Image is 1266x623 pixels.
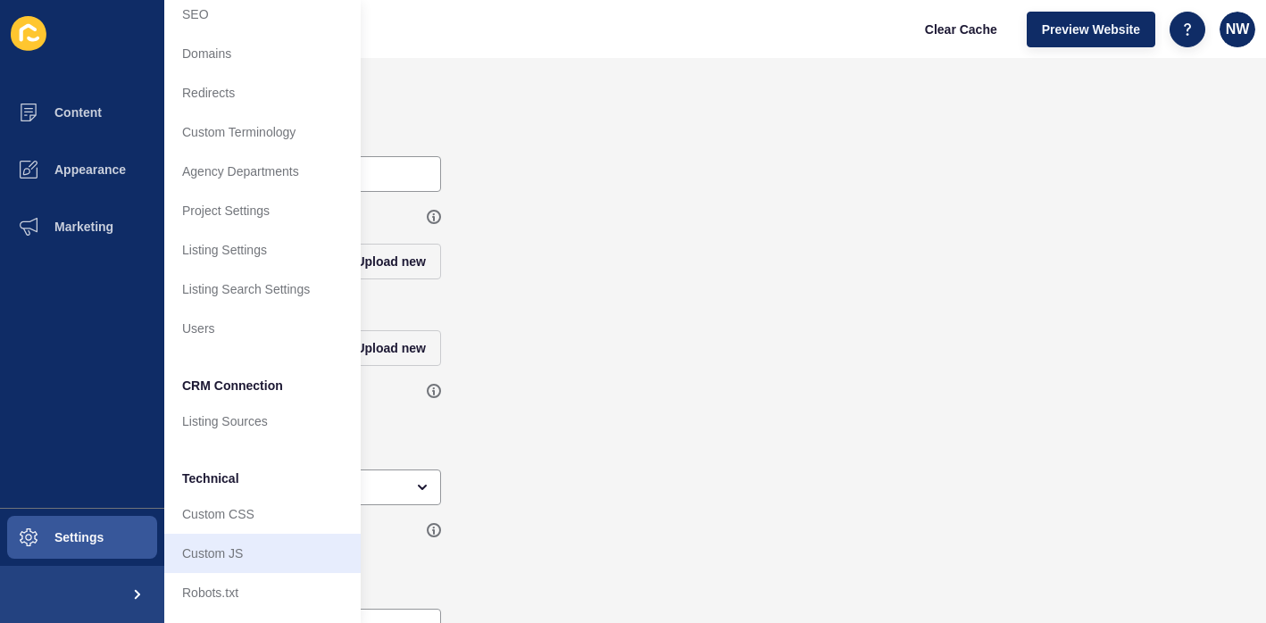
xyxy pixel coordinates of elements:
[164,34,361,73] a: Domains
[340,244,441,279] button: Upload new
[164,402,361,441] a: Listing Sources
[164,270,361,309] a: Listing Search Settings
[164,73,361,112] a: Redirects
[910,12,1012,47] button: Clear Cache
[925,21,997,38] span: Clear Cache
[1226,21,1250,38] span: NW
[340,330,441,366] button: Upload new
[164,494,361,534] a: Custom CSS
[1027,12,1155,47] button: Preview Website
[164,573,361,612] a: Robots.txt
[164,534,361,573] a: Custom JS
[1042,21,1140,38] span: Preview Website
[164,309,361,348] a: Users
[182,377,283,395] span: CRM Connection
[164,191,361,230] a: Project Settings
[164,112,361,152] a: Custom Terminology
[164,230,361,270] a: Listing Settings
[355,253,426,270] span: Upload new
[164,152,361,191] a: Agency Departments
[182,469,239,487] span: Technical
[355,339,426,357] span: Upload new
